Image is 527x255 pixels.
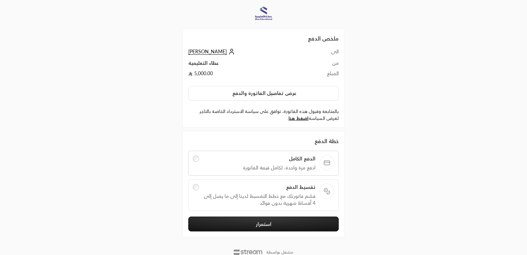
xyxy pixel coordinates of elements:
span: قسّم فاتورتك مع خطط التقسيط لدينا إلى ما يصل إلى 4 أقساط شهرية بدون فوائد [203,193,316,206]
span: [PERSON_NAME] [188,49,227,55]
button: استمرار [188,217,339,231]
td: من [309,60,339,70]
input: تقسيط الدفعقسّم فاتورتك مع خطط التقسيط لدينا إلى ما يصل إلى 4 أقساط شهرية بدون فوائد [193,184,199,190]
h2: ملخص الدفع [188,34,339,43]
td: 5,000.00 [188,70,309,80]
td: الى [309,48,339,60]
a: اضغط هنا [288,115,309,121]
td: المبلغ [309,70,339,80]
a: [PERSON_NAME] [188,49,236,54]
td: عطاء التعليمية [188,60,309,70]
input: الدفع الكاملادفع مرة واحدة، لكامل قيمة الفاتورة [193,156,199,162]
button: عرض تفاصيل الفاتورة والدفع [188,86,339,100]
p: مشغل بواسطة [266,249,293,255]
span: الدفع الكامل [203,155,316,162]
label: بالمتابعة وقبول هذه الفاتورة، توافق على سياسة الاسترداد الخاصة بالتاجر. لعرض السياسة . [188,108,339,122]
span: ادفع مرة واحدة، لكامل قيمة الفاتورة [203,164,316,171]
div: خطة الدفع [188,137,339,145]
img: Company Logo [254,4,273,23]
span: تقسيط الدفع [203,184,316,191]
